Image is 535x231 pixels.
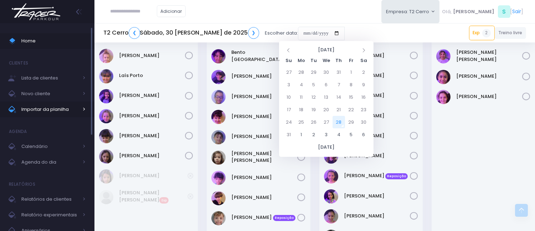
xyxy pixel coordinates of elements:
[482,29,491,37] span: 2
[119,189,187,204] a: [PERSON_NAME] [PERSON_NAME]Exp
[283,116,295,128] td: 24
[308,91,320,103] td: 12
[232,73,298,80] a: [PERSON_NAME]
[99,89,113,103] img: Manuela Santos
[456,73,522,80] a: [PERSON_NAME]
[21,210,78,220] span: Relatório experimentais
[232,150,298,164] a: [PERSON_NAME] [PERSON_NAME]
[232,113,298,120] a: [PERSON_NAME]
[21,142,78,151] span: Calendário
[345,78,357,91] td: 8
[295,103,308,116] td: 18
[295,116,308,128] td: 25
[295,128,308,141] td: 1
[211,49,226,63] img: Bento Brasil Torres
[211,191,226,205] img: Luca Spina
[232,174,298,181] a: [PERSON_NAME]
[21,195,78,204] span: Relatórios de clientes
[99,149,113,164] img: Maya Ribeiro Martins
[333,78,345,91] td: 7
[119,52,185,59] a: [PERSON_NAME]
[99,109,113,123] img: Maria Alice Sobral
[308,128,320,141] td: 2
[119,172,187,179] a: [PERSON_NAME]
[385,173,408,180] span: Reposição
[283,103,295,116] td: 17
[357,78,370,91] td: 9
[283,91,295,103] td: 10
[498,5,510,18] span: S
[456,49,522,63] a: [PERSON_NAME] [PERSON_NAME]
[295,78,308,91] td: 4
[99,169,113,184] img: Cora Mathias Melo
[320,103,333,116] td: 20
[9,56,28,70] h4: Clientes
[21,36,86,46] span: Home
[345,128,357,141] td: 5
[357,55,370,66] th: Sa
[21,105,78,114] span: Importar da planilha
[232,49,298,63] a: Bento [GEOGRAPHIC_DATA]
[232,93,298,100] a: [PERSON_NAME]
[344,152,410,159] a: [PERSON_NAME]
[21,73,78,83] span: Lista de clientes
[324,169,338,184] img: Leticia Campos
[211,110,226,124] img: Isabela Araújo Girotto
[320,55,333,66] th: We
[232,133,298,140] a: [PERSON_NAME]
[357,66,370,78] td: 2
[157,5,186,17] a: Adicionar
[308,103,320,116] td: 19
[211,130,226,144] img: Joaquim Reis
[333,91,345,103] td: 14
[283,66,295,78] td: 27
[232,194,298,201] a: [PERSON_NAME]
[436,90,451,104] img: Sofia Cavalcanti
[333,116,345,128] td: 28
[119,72,185,79] a: Laís Porto
[324,209,338,224] img: Manoella Couto Kersten
[211,211,226,225] img: Otto Kuckartz
[119,152,185,159] a: [PERSON_NAME]
[295,55,308,66] th: Mo
[344,212,410,220] a: [PERSON_NAME]
[344,72,410,79] a: [PERSON_NAME]
[308,55,320,66] th: Tu
[159,197,169,204] span: Exp
[344,92,410,99] a: [PERSON_NAME]
[9,124,27,139] h4: Agenda
[283,78,295,91] td: 3
[283,141,370,153] th: [DATE]
[442,8,452,15] span: Olá,
[119,92,185,99] a: [PERSON_NAME]
[211,150,226,165] img: João Pedro Dragonetti
[283,128,295,141] td: 31
[436,49,451,63] img: Alice Arruda Rochwerger
[295,45,357,55] th: [DATE]
[345,116,357,128] td: 29
[436,70,451,84] img: Alice de Pontes
[21,89,78,98] span: Novo cliente
[273,215,296,221] span: Reposição
[344,132,410,139] a: [PERSON_NAME]
[357,128,370,141] td: 6
[357,116,370,128] td: 30
[21,158,78,167] span: Agenda do dia
[344,112,410,119] a: [PERSON_NAME]
[211,90,226,104] img: Inácio Borges Ribeiro
[211,70,226,84] img: Henrique Hasegawa Bittar
[345,55,357,66] th: Fr
[129,27,140,39] a: ❮
[320,128,333,141] td: 3
[469,26,495,40] a: Exp2
[324,189,338,204] img: MARIAH VITKOVSKY
[320,91,333,103] td: 13
[320,66,333,78] td: 30
[456,93,522,100] a: [PERSON_NAME]
[283,55,295,66] th: Su
[295,66,308,78] td: 28
[333,55,345,66] th: Th
[103,27,259,39] h5: T2 Cerro Sábado, 30 [PERSON_NAME] de 2025
[345,91,357,103] td: 15
[119,112,185,119] a: [PERSON_NAME]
